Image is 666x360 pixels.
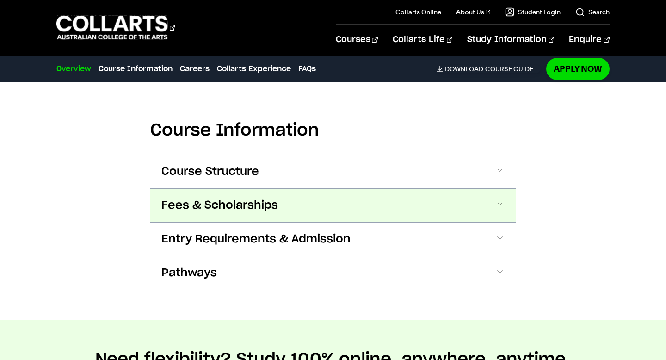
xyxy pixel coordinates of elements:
[298,63,316,74] a: FAQs
[546,58,610,80] a: Apply Now
[393,25,452,55] a: Collarts Life
[336,25,378,55] a: Courses
[161,164,259,179] span: Course Structure
[150,189,516,222] button: Fees & Scholarships
[456,7,490,17] a: About Us
[150,155,516,188] button: Course Structure
[505,7,561,17] a: Student Login
[56,63,91,74] a: Overview
[575,7,610,17] a: Search
[150,256,516,290] button: Pathways
[569,25,609,55] a: Enquire
[217,63,291,74] a: Collarts Experience
[150,223,516,256] button: Entry Requirements & Admission
[445,65,483,73] span: Download
[161,266,217,280] span: Pathways
[467,25,554,55] a: Study Information
[161,232,351,247] span: Entry Requirements & Admission
[56,14,175,41] div: Go to homepage
[437,65,541,73] a: DownloadCourse Guide
[99,63,173,74] a: Course Information
[180,63,210,74] a: Careers
[150,120,516,141] h2: Course Information
[161,198,278,213] span: Fees & Scholarships
[395,7,441,17] a: Collarts Online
